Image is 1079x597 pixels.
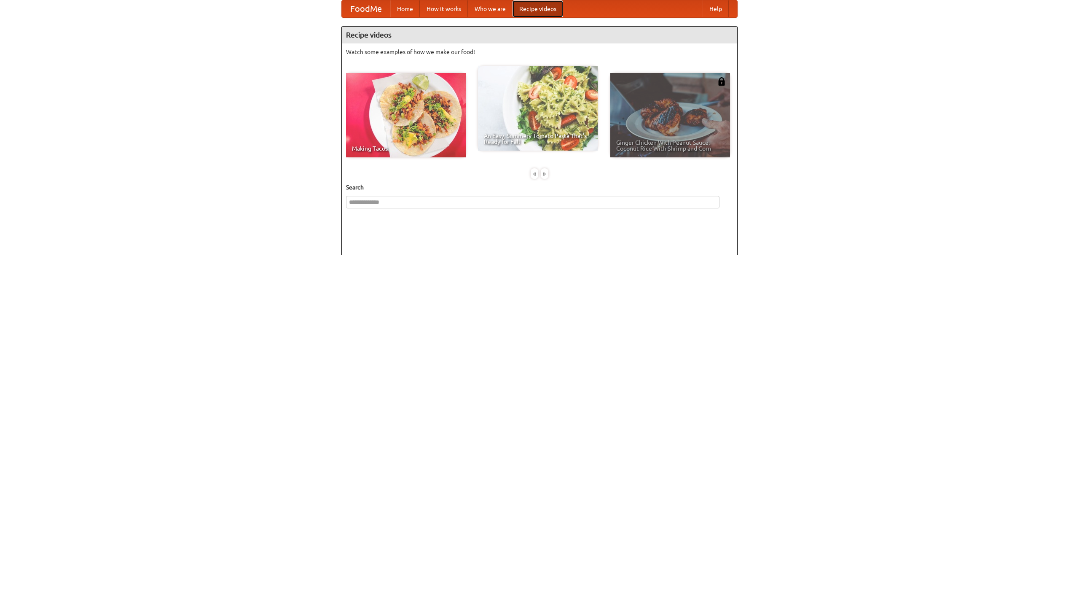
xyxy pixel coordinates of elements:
a: Recipe videos [513,0,563,17]
span: Making Tacos [352,146,460,151]
a: FoodMe [342,0,390,17]
div: « [531,168,538,179]
h5: Search [346,183,733,192]
a: Making Tacos [346,73,466,157]
a: How it works [420,0,468,17]
span: An Easy, Summery Tomato Pasta That's Ready for Fall [484,133,592,145]
h4: Recipe videos [342,27,737,43]
div: » [541,168,548,179]
a: An Easy, Summery Tomato Pasta That's Ready for Fall [478,66,598,151]
a: Help [703,0,729,17]
p: Watch some examples of how we make our food! [346,48,733,56]
a: Who we are [468,0,513,17]
img: 483408.png [717,77,726,86]
a: Home [390,0,420,17]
